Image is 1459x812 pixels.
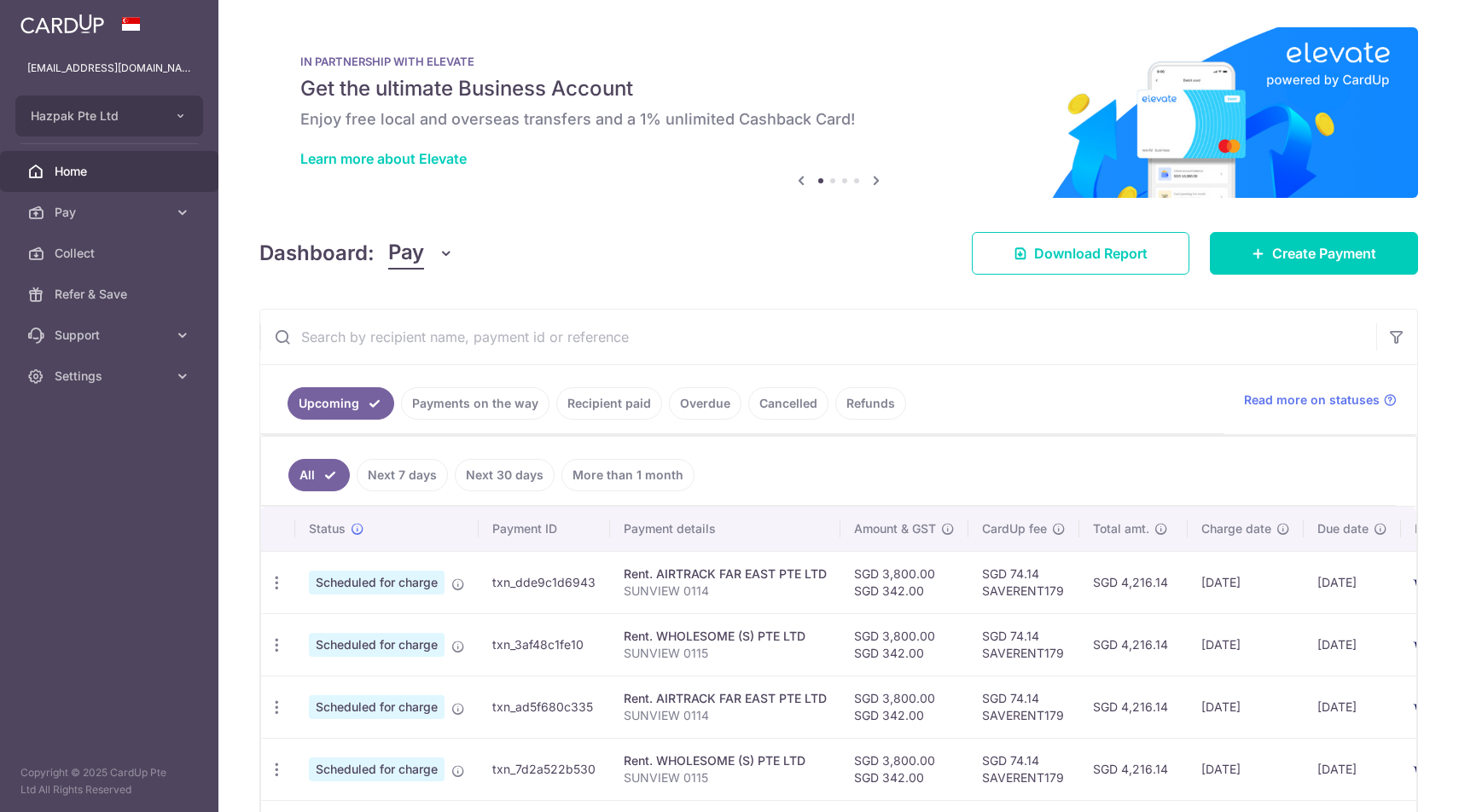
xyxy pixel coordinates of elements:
[288,459,350,491] a: All
[1406,572,1440,593] img: Bank Card
[968,738,1079,800] td: SGD 74.14 SAVERENT179
[27,60,191,77] p: [EMAIL_ADDRESS][DOMAIN_NAME]
[968,551,1079,613] td: SGD 74.14 SAVERENT179
[835,387,906,420] a: Refunds
[300,150,467,167] a: Learn more about Elevate
[982,520,1047,537] span: CardUp fee
[840,613,968,676] td: SGD 3,800.00 SGD 342.00
[1201,520,1271,537] span: Charge date
[1244,391,1397,409] a: Read more on statuses
[259,238,375,269] h4: Dashboard:
[1188,676,1304,738] td: [DATE]
[1188,613,1304,676] td: [DATE]
[1406,635,1440,655] img: Bank Card
[1304,738,1401,800] td: [DATE]
[624,769,827,786] p: SUNVIEW 0115
[840,676,968,738] td: SGD 3,800.00 SGD 342.00
[1244,391,1380,409] span: Read more on statuses
[259,27,1418,198] img: Renovation banner
[1093,520,1149,537] span: Total amt.
[55,286,167,303] span: Refer & Save
[55,245,167,262] span: Collect
[309,757,445,781] span: Scheduled for charge
[624,707,827,724] p: SUNVIEW 0114
[15,96,203,136] button: Hazpak Pte Ltd
[20,14,104,34] img: CardUp
[309,695,445,719] span: Scheduled for charge
[1210,232,1418,275] a: Create Payment
[624,565,827,583] div: Rent. AIRTRACK FAR EAST PTE LTD
[479,738,610,800] td: txn_7d2a522b530
[840,551,968,613] td: SGD 3,800.00 SGD 342.00
[624,690,827,707] div: Rent. AIRTRACK FAR EAST PTE LTD
[309,633,445,657] span: Scheduled for charge
[561,459,695,491] a: More than 1 month
[288,387,394,420] a: Upcoming
[479,676,610,738] td: txn_ad5f680c335
[455,459,555,491] a: Next 30 days
[55,368,167,385] span: Settings
[1188,551,1304,613] td: [DATE]
[1304,551,1401,613] td: [DATE]
[1188,738,1304,800] td: [DATE]
[624,583,827,600] p: SUNVIEW 0114
[401,387,549,420] a: Payments on the way
[479,507,610,551] th: Payment ID
[300,109,1377,130] h6: Enjoy free local and overseas transfers and a 1% unlimited Cashback Card!
[479,613,610,676] td: txn_3af48c1fe10
[55,204,167,221] span: Pay
[1079,676,1188,738] td: SGD 4,216.14
[968,613,1079,676] td: SGD 74.14 SAVERENT179
[972,232,1189,275] a: Download Report
[624,752,827,769] div: Rent. WHOLESOME (S) PTE LTD
[309,571,445,594] span: Scheduled for charge
[300,75,1377,102] h5: Get the ultimate Business Account
[260,310,1376,364] input: Search by recipient name, payment id or reference
[854,520,936,537] span: Amount & GST
[669,387,741,420] a: Overdue
[55,163,167,180] span: Home
[840,738,968,800] td: SGD 3,800.00 SGD 342.00
[479,551,610,613] td: txn_dde9c1d6943
[1272,243,1376,264] span: Create Payment
[1406,759,1440,780] img: Bank Card
[300,55,1377,68] p: IN PARTNERSHIP WITH ELEVATE
[1304,676,1401,738] td: [DATE]
[748,387,828,420] a: Cancelled
[556,387,662,420] a: Recipient paid
[1079,551,1188,613] td: SGD 4,216.14
[610,507,840,551] th: Payment details
[388,237,454,270] button: Pay
[1406,697,1440,717] img: Bank Card
[1317,520,1369,537] span: Due date
[55,327,167,344] span: Support
[1304,613,1401,676] td: [DATE]
[968,676,1079,738] td: SGD 74.14 SAVERENT179
[1079,613,1188,676] td: SGD 4,216.14
[624,645,827,662] p: SUNVIEW 0115
[31,107,157,125] span: Hazpak Pte Ltd
[388,237,424,270] span: Pay
[1079,738,1188,800] td: SGD 4,216.14
[357,459,448,491] a: Next 7 days
[1034,243,1148,264] span: Download Report
[309,520,346,537] span: Status
[624,628,827,645] div: Rent. WHOLESOME (S) PTE LTD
